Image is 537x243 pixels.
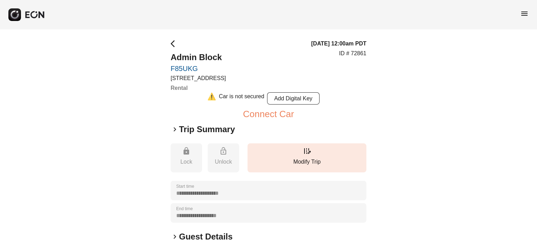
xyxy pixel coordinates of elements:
[171,233,179,241] span: keyboard_arrow_right
[179,231,232,242] h2: Guest Details
[311,40,366,48] h3: [DATE] 12:00am PDT
[251,158,363,166] p: Modify Trip
[520,9,529,18] span: menu
[171,40,179,48] span: arrow_back_ios
[248,143,366,172] button: Modify Trip
[267,92,320,105] button: Add Digital Key
[171,52,226,63] h2: Admin Block
[179,124,235,135] h2: Trip Summary
[171,74,226,83] p: [STREET_ADDRESS]
[171,64,226,73] a: F85UKG
[339,49,366,58] p: ID # 72861
[243,110,294,118] button: Connect Car
[303,147,311,155] span: edit_road
[171,125,179,134] span: keyboard_arrow_right
[219,92,264,105] div: Car is not secured
[171,84,226,92] h3: Rental
[207,92,216,105] div: ⚠️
